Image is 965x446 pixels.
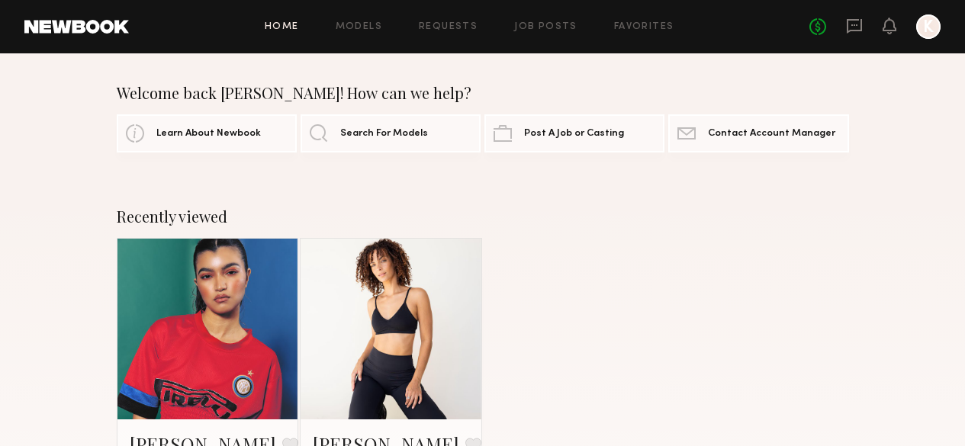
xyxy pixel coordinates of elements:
a: Favorites [614,22,674,32]
a: Requests [419,22,478,32]
span: Search For Models [340,129,428,139]
span: Learn About Newbook [156,129,261,139]
a: K [916,14,941,39]
a: Home [265,22,299,32]
div: Welcome back [PERSON_NAME]! How can we help? [117,84,849,102]
span: Post A Job or Casting [524,129,624,139]
a: Job Posts [514,22,577,32]
span: Contact Account Manager [708,129,835,139]
a: Contact Account Manager [668,114,848,152]
div: Recently viewed [117,207,849,226]
a: Search For Models [301,114,481,152]
a: Models [336,22,382,32]
a: Post A Job or Casting [484,114,664,152]
a: Learn About Newbook [117,114,297,152]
